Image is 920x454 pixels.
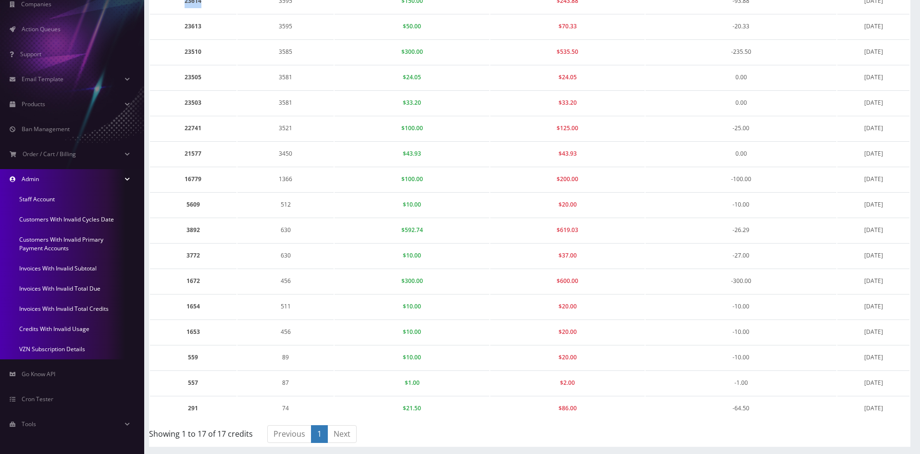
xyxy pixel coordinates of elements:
[403,73,421,81] span: $24.05
[559,149,577,158] span: $43.93
[837,65,909,89] td: [DATE]
[22,25,61,33] span: Action Queues
[646,218,836,242] td: -26.29
[646,345,836,369] td: -10.00
[150,345,236,369] td: 559
[150,65,236,89] td: 23505
[646,192,836,217] td: -10.00
[150,243,236,268] td: 3772
[403,149,421,158] span: $43.93
[837,269,909,293] td: [DATE]
[401,175,423,183] span: $100.00
[559,328,577,336] span: $20.00
[403,98,421,107] span: $33.20
[237,294,334,319] td: 511
[559,98,577,107] span: $33.20
[837,90,909,115] td: [DATE]
[837,370,909,395] td: [DATE]
[837,141,909,166] td: [DATE]
[150,141,236,166] td: 21577
[403,22,421,30] span: $50.00
[401,277,423,285] span: $300.00
[150,319,236,344] td: 1653
[237,39,334,64] td: 3585
[646,90,836,115] td: 0.00
[837,319,909,344] td: [DATE]
[837,243,909,268] td: [DATE]
[646,39,836,64] td: -235.50
[559,404,577,412] span: $86.00
[401,48,423,56] span: $300.00
[403,328,421,336] span: $10.00
[327,425,357,443] a: Next
[22,175,39,183] span: Admin
[237,14,334,38] td: 3595
[22,75,63,83] span: Email Template
[646,65,836,89] td: 0.00
[646,243,836,268] td: -27.00
[150,39,236,64] td: 23510
[150,192,236,217] td: 5609
[403,200,421,209] span: $10.00
[646,370,836,395] td: -1.00
[150,14,236,38] td: 23613
[150,269,236,293] td: 1672
[401,226,423,234] span: $592.74
[237,396,334,420] td: 74
[559,251,577,259] span: $37.00
[150,167,236,191] td: 16779
[559,200,577,209] span: $20.00
[557,124,578,132] span: $125.00
[237,370,334,395] td: 87
[237,345,334,369] td: 89
[560,379,575,387] span: $2.00
[267,425,311,443] a: Previous
[20,50,41,58] span: Support
[837,167,909,191] td: [DATE]
[150,294,236,319] td: 1654
[150,116,236,140] td: 22741
[646,294,836,319] td: -10.00
[403,251,421,259] span: $10.00
[646,319,836,344] td: -10.00
[646,14,836,38] td: -20.33
[150,396,236,420] td: 291
[22,395,53,403] span: Cron Tester
[237,167,334,191] td: 1366
[237,192,334,217] td: 512
[646,167,836,191] td: -100.00
[559,73,577,81] span: $24.05
[646,396,836,420] td: -64.50
[557,175,578,183] span: $200.00
[237,319,334,344] td: 456
[837,345,909,369] td: [DATE]
[237,65,334,89] td: 3581
[403,302,421,310] span: $10.00
[403,404,421,412] span: $21.50
[237,90,334,115] td: 3581
[22,100,45,108] span: Products
[837,39,909,64] td: [DATE]
[150,370,236,395] td: 557
[237,141,334,166] td: 3450
[557,48,578,56] span: $535.50
[22,420,36,428] span: Tools
[22,370,55,378] span: Go Know API
[837,116,909,140] td: [DATE]
[557,226,578,234] span: $619.03
[559,22,577,30] span: $70.33
[405,379,420,387] span: $1.00
[646,116,836,140] td: -25.00
[837,294,909,319] td: [DATE]
[22,125,70,133] span: Ban Management
[237,269,334,293] td: 456
[559,353,577,361] span: $20.00
[403,353,421,361] span: $10.00
[237,218,334,242] td: 630
[557,277,578,285] span: $600.00
[150,90,236,115] td: 23503
[23,150,76,158] span: Order / Cart / Billing
[149,424,246,440] div: Showing 1 to 17 of 17 credits
[837,14,909,38] td: [DATE]
[837,218,909,242] td: [DATE]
